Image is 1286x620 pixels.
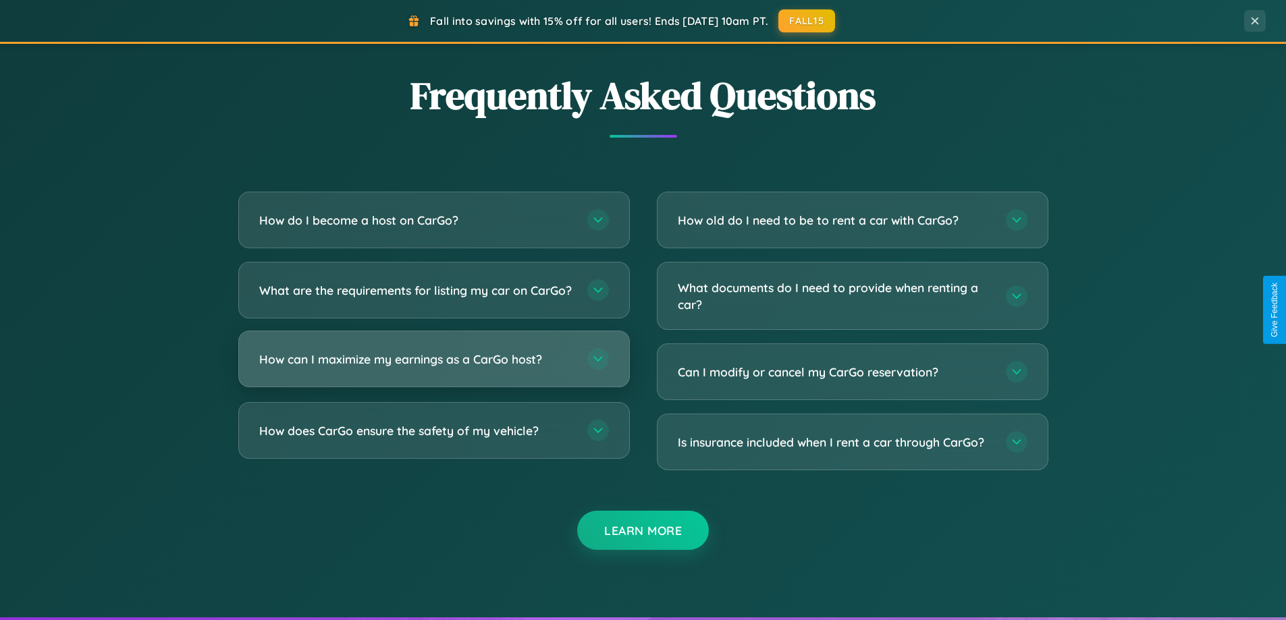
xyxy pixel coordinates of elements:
[430,14,768,28] span: Fall into savings with 15% off for all users! Ends [DATE] 10am PT.
[259,282,574,299] h3: What are the requirements for listing my car on CarGo?
[678,434,992,451] h3: Is insurance included when I rent a car through CarGo?
[259,422,574,439] h3: How does CarGo ensure the safety of my vehicle?
[678,212,992,229] h3: How old do I need to be to rent a car with CarGo?
[259,212,574,229] h3: How do I become a host on CarGo?
[259,351,574,368] h3: How can I maximize my earnings as a CarGo host?
[678,364,992,381] h3: Can I modify or cancel my CarGo reservation?
[678,279,992,312] h3: What documents do I need to provide when renting a car?
[1270,283,1279,337] div: Give Feedback
[577,511,709,550] button: Learn More
[778,9,835,32] button: FALL15
[238,69,1048,121] h2: Frequently Asked Questions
